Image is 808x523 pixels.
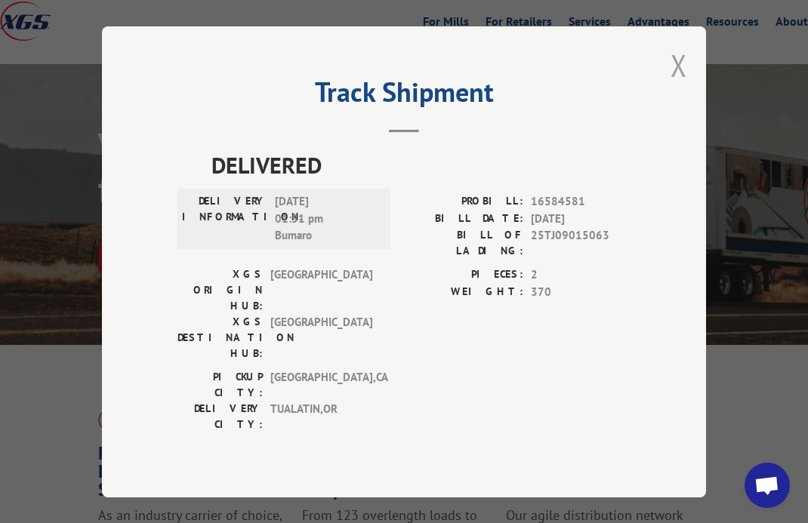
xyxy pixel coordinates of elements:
span: 25TJ09015063 [531,227,631,259]
span: [DATE] 01:51 pm Bumaro [275,193,377,245]
span: 2 [531,266,631,284]
label: BILL DATE: [404,210,523,227]
label: PICKUP CITY: [177,369,263,401]
button: Close modal [671,45,687,85]
label: WEIGHT: [404,283,523,300]
span: DELIVERED [211,148,631,182]
label: DELIVERY CITY: [177,401,263,432]
label: BILL OF LADING: [404,227,523,259]
span: 370 [531,283,631,300]
span: [GEOGRAPHIC_DATA] [270,266,372,314]
h2: Track Shipment [177,82,631,110]
label: DELIVERY INFORMATION: [182,193,267,245]
span: TUALATIN , OR [270,401,372,432]
div: Open chat [745,463,790,508]
label: PROBILL: [404,193,523,211]
span: [DATE] [531,210,631,227]
span: [GEOGRAPHIC_DATA] , CA [270,369,372,401]
span: 16584581 [531,193,631,211]
span: [GEOGRAPHIC_DATA] [270,314,372,361]
label: PIECES: [404,266,523,284]
label: XGS ORIGIN HUB: [177,266,263,314]
label: XGS DESTINATION HUB: [177,314,263,361]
